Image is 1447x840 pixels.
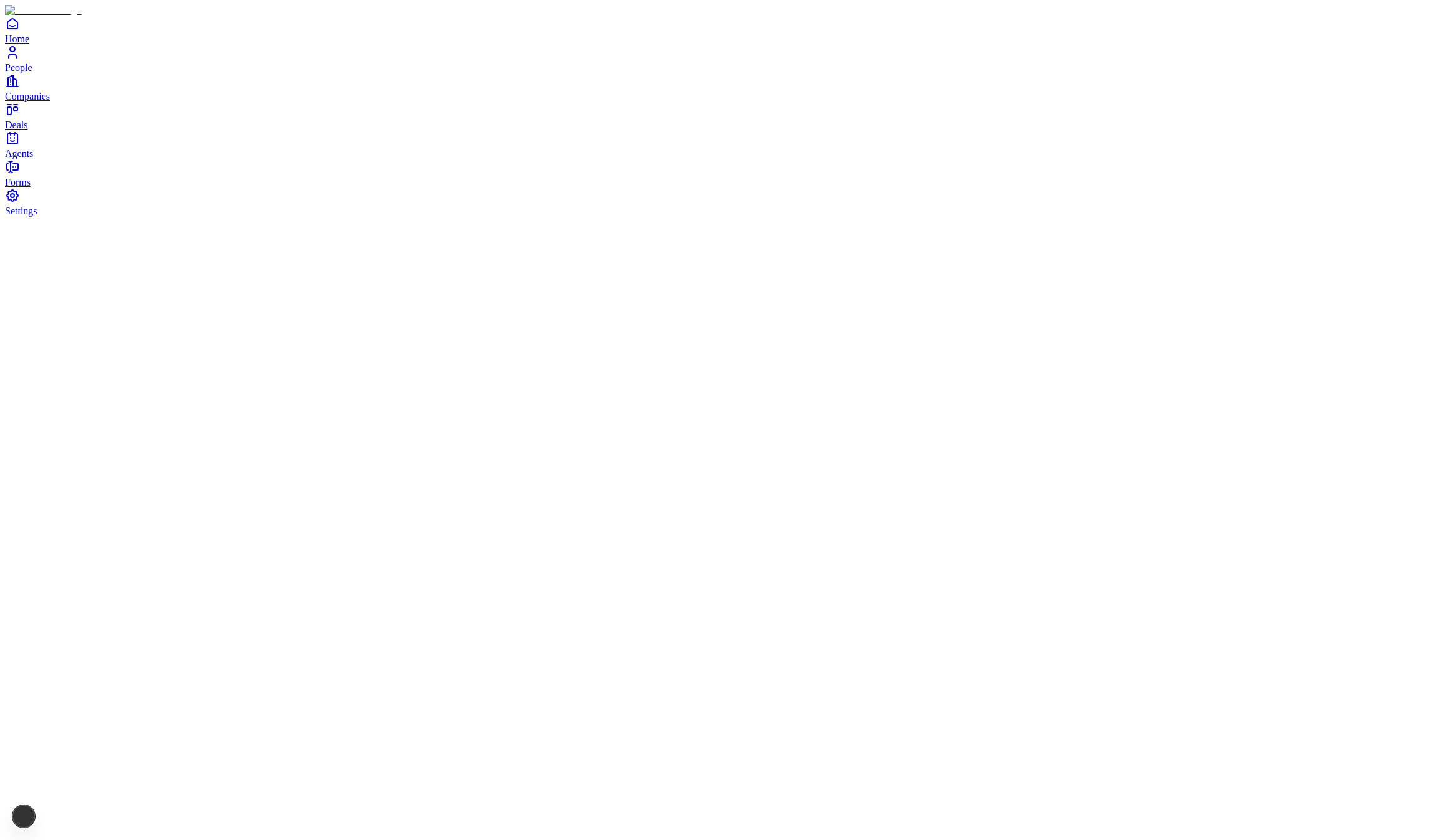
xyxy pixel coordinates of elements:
[5,5,82,16] img: Item Brain Logo
[5,16,1442,44] a: Home
[5,177,31,187] span: Forms
[5,91,50,101] span: Companies
[5,34,29,44] span: Home
[5,73,1442,101] a: Companies
[5,188,1442,216] a: Settings
[5,205,37,216] span: Settings
[5,62,32,73] span: People
[5,45,1442,73] a: People
[5,148,33,159] span: Agents
[5,159,1442,187] a: Forms
[5,131,1442,159] a: Agents
[5,102,1442,130] a: Deals
[5,120,27,130] span: Deals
